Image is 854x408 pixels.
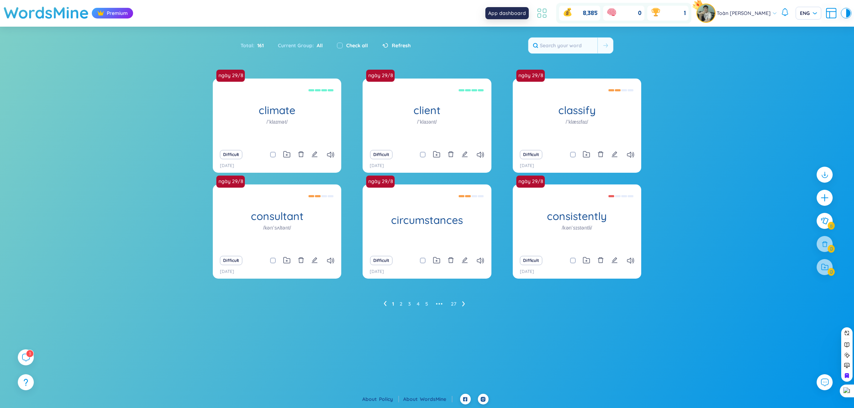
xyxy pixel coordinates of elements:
a: ngày 29/8 [516,178,545,185]
span: 0 [638,9,642,17]
a: ngày 29/8 [365,178,395,185]
h1: consultant [213,210,341,222]
h1: circumstances [363,214,491,226]
a: ngày 29/8 [365,72,395,79]
span: Toàn [PERSON_NAME] [717,9,771,17]
a: ngày 29/8 [516,70,548,82]
a: 2 [400,299,402,309]
span: ••• [434,298,445,310]
button: edit [311,150,318,160]
div: About [403,395,452,403]
li: 1 [392,298,394,310]
button: Difficult [220,256,242,265]
img: avatar [697,4,715,22]
a: ngày 29/8 [366,70,397,82]
span: edit [462,151,468,157]
a: 3 [408,299,411,309]
div: About [362,395,399,403]
h1: /ˈklæsɪfaɪ/ [566,118,588,126]
button: edit [462,256,468,265]
span: 3 [29,351,31,356]
p: [DATE] [520,162,534,169]
span: edit [311,257,318,263]
button: edit [311,256,318,265]
a: 5 [425,299,428,309]
li: Next 5 Pages [434,298,445,310]
a: ngày 29/8 [516,176,548,188]
span: delete [298,257,304,263]
input: Search your word [528,38,597,53]
span: 1 [684,9,686,17]
a: avatarpro [697,4,717,22]
a: ngày 29/8 [216,72,246,79]
button: edit [611,256,618,265]
span: Refresh [392,42,411,49]
h1: climate [213,104,341,117]
span: delete [597,151,604,157]
button: Difficult [370,256,392,265]
span: delete [448,151,454,157]
h1: /kənˈsɪstəntli/ [562,224,592,232]
label: Check all [346,42,368,49]
span: edit [611,151,618,157]
a: Policy [379,396,399,402]
h1: client [363,104,491,117]
a: ngày 29/8 [216,178,246,185]
span: delete [448,257,454,263]
a: ngày 29/8 [516,72,545,79]
img: crown icon [97,10,104,17]
li: 5 [425,298,428,310]
li: Previous Page [384,298,386,310]
h1: /ˈklaɪənt/ [417,118,437,126]
button: delete [597,150,604,160]
a: ngày 29/8 [216,176,248,188]
li: Next Page [462,298,465,310]
span: edit [611,257,618,263]
span: 161 [254,42,264,49]
button: delete [448,150,454,160]
h1: classify [513,104,641,117]
button: delete [597,256,604,265]
button: Difficult [520,256,542,265]
a: 4 [417,299,420,309]
div: App dashboard [485,7,529,19]
button: edit [611,150,618,160]
span: edit [311,151,318,157]
h1: /kənˈsʌltənt/ [263,224,291,232]
p: [DATE] [370,162,384,169]
button: delete [298,150,304,160]
p: [DATE] [220,162,234,169]
a: ngày 29/8 [366,176,397,188]
span: plus [820,193,829,202]
span: delete [298,151,304,157]
p: [DATE] [520,268,534,275]
div: Total : [241,38,271,53]
button: Difficult [520,150,542,159]
button: delete [448,256,454,265]
li: 27 [451,298,457,310]
li: 2 [400,298,402,310]
a: 27 [451,299,457,309]
sup: 3 [26,350,33,357]
span: ENG [800,10,817,17]
span: edit [462,257,468,263]
li: 3 [408,298,411,310]
button: Difficult [220,150,242,159]
button: edit [462,150,468,160]
span: 8,385 [583,9,597,17]
h1: consistently [513,210,641,222]
a: WordsMine [420,396,452,402]
p: [DATE] [370,268,384,275]
div: Premium [92,8,133,18]
span: All [314,42,323,49]
a: ngày 29/8 [216,70,248,82]
li: 4 [417,298,420,310]
h1: /ˈklaɪmət/ [267,118,288,126]
a: 1 [392,299,394,309]
span: delete [597,257,604,263]
button: Difficult [370,150,392,159]
button: delete [298,256,304,265]
div: Current Group : [271,38,330,53]
p: [DATE] [220,268,234,275]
